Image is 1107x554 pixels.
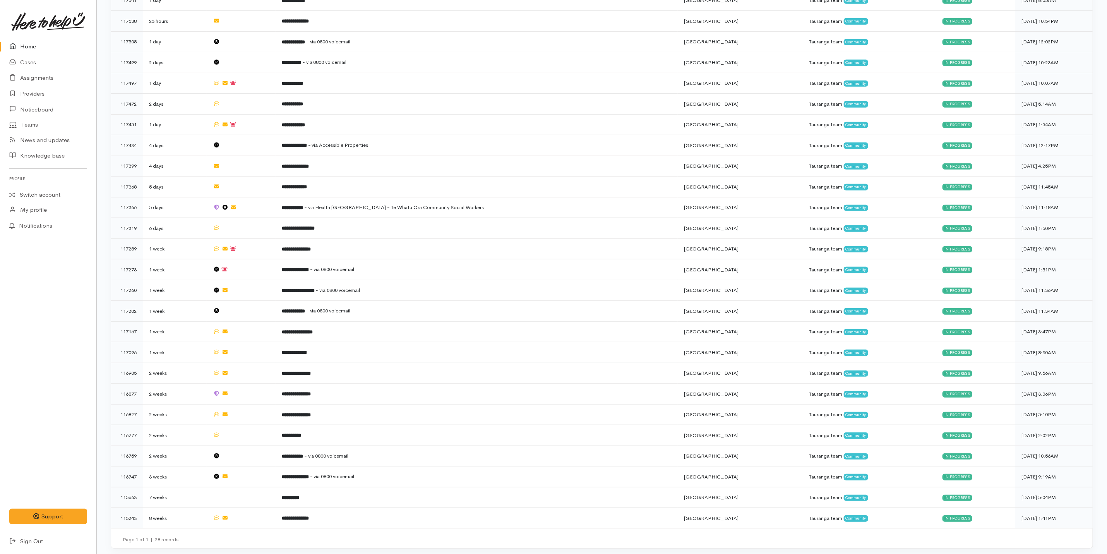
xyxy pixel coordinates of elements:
span: Community [844,350,868,356]
td: 116877 [111,384,143,405]
span: - via 0800 voicemail [316,287,360,293]
td: Tauranga team [803,487,936,508]
td: [DATE] 1:41PM [1015,508,1093,528]
span: [GEOGRAPHIC_DATA] [684,370,739,376]
td: 1 day [143,114,207,135]
span: Community [844,453,868,460]
span: Community [844,101,868,107]
td: [DATE] 5:10PM [1015,404,1093,425]
span: Community [844,474,868,480]
td: [DATE] 2:02PM [1015,425,1093,446]
td: 1 week [143,342,207,363]
td: [DATE] 10:07AM [1015,73,1093,94]
span: [GEOGRAPHIC_DATA] [684,59,739,66]
td: 117096 [111,342,143,363]
td: 117434 [111,135,143,156]
div: In progress [942,288,972,294]
span: - via 0800 voicemail [302,59,347,65]
small: Page 1 of 1 28 records [123,536,178,543]
span: Community [844,39,868,45]
td: [DATE] 11:18AM [1015,197,1093,218]
td: 115243 [111,508,143,528]
td: Tauranga team [803,446,936,467]
span: [GEOGRAPHIC_DATA] [684,391,739,397]
td: [DATE] 10:56AM [1015,446,1093,467]
td: [DATE] 10:23AM [1015,52,1093,73]
td: 1 day [143,31,207,52]
div: In progress [942,329,972,335]
span: Community [844,308,868,314]
td: [DATE] 5:04PM [1015,487,1093,508]
span: Community [844,60,868,66]
td: Tauranga team [803,384,936,405]
td: [DATE] 11:36AM [1015,280,1093,301]
span: Community [844,18,868,24]
td: 117289 [111,238,143,259]
div: In progress [942,370,972,377]
td: Tauranga team [803,280,936,301]
div: In progress [942,474,972,480]
span: [GEOGRAPHIC_DATA] [684,349,739,356]
span: Community [844,122,868,128]
span: - via 0800 voicemail [304,453,349,459]
span: Community [844,246,868,252]
td: 116747 [111,467,143,487]
span: Community [844,391,868,397]
td: Tauranga team [803,301,936,322]
div: In progress [942,225,972,232]
div: In progress [942,350,972,356]
td: [DATE] 10:54PM [1015,11,1093,32]
td: 116827 [111,404,143,425]
td: 117368 [111,177,143,197]
span: - via 0800 voicemail [306,307,351,314]
td: Tauranga team [803,238,936,259]
span: [GEOGRAPHIC_DATA] [684,432,739,439]
td: 23 hours [143,11,207,32]
td: Tauranga team [803,177,936,197]
span: [GEOGRAPHIC_DATA] [684,473,739,480]
td: 2 weeks [143,446,207,467]
td: 1 week [143,301,207,322]
span: Community [844,329,868,335]
td: 3 weeks [143,467,207,487]
td: Tauranga team [803,52,936,73]
td: [DATE] 5:14AM [1015,94,1093,115]
td: [DATE] 8:30AM [1015,342,1093,363]
span: [GEOGRAPHIC_DATA] [684,453,739,459]
div: In progress [942,495,972,501]
td: 5 days [143,197,207,218]
span: [GEOGRAPHIC_DATA] [684,515,739,521]
span: [GEOGRAPHIC_DATA] [684,308,739,314]
span: | [151,536,153,543]
div: In progress [942,81,972,87]
td: 4 days [143,156,207,177]
span: [GEOGRAPHIC_DATA] [684,266,739,273]
td: Tauranga team [803,73,936,94]
td: 4 days [143,135,207,156]
span: Community [844,81,868,87]
span: [GEOGRAPHIC_DATA] [684,328,739,335]
td: 2 weeks [143,404,207,425]
td: Tauranga team [803,31,936,52]
td: 117260 [111,280,143,301]
span: [GEOGRAPHIC_DATA] [684,411,739,418]
span: [GEOGRAPHIC_DATA] [684,80,739,86]
div: In progress [942,184,972,190]
td: [DATE] 3:06PM [1015,384,1093,405]
td: [DATE] 1:54AM [1015,114,1093,135]
td: Tauranga team [803,467,936,487]
span: [GEOGRAPHIC_DATA] [684,121,739,128]
div: In progress [942,515,972,521]
td: 1 week [143,321,207,342]
td: 117472 [111,94,143,115]
td: 117167 [111,321,143,342]
td: Tauranga team [803,259,936,280]
span: [GEOGRAPHIC_DATA] [684,142,739,149]
span: [GEOGRAPHIC_DATA] [684,18,739,24]
span: [GEOGRAPHIC_DATA] [684,163,739,169]
td: [DATE] 12:17PM [1015,135,1093,156]
td: 1 day [143,73,207,94]
td: Tauranga team [803,197,936,218]
td: 117508 [111,31,143,52]
td: [DATE] 11:45AM [1015,177,1093,197]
